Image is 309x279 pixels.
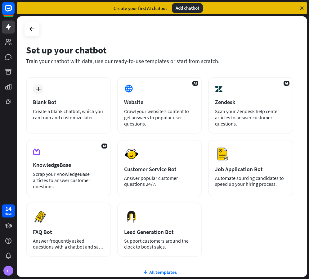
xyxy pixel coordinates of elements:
div: KnowledgeBase [33,161,104,168]
div: All templates [26,269,293,275]
div: Website [124,98,195,106]
span: AI [192,81,198,86]
div: 14 [5,206,11,212]
div: Answer popular customer questions 24/7. [124,175,195,187]
a: 14 days [2,204,15,217]
div: Crawl your website’s content to get answers to popular user questions. [124,108,195,127]
div: Lead Generation Bot [124,228,195,236]
button: Open LiveChat chat widget [5,2,24,21]
div: Create a blank chatbot, which you can train and customize later. [33,108,104,121]
div: Blank Bot [33,98,104,106]
div: Automate sourcing candidates to speed up your hiring process. [215,175,286,187]
div: Set up your chatbot [26,44,293,56]
div: Train your chatbot with data, use our ready-to-use templates or start from scratch. [26,57,293,65]
div: days [5,212,11,216]
div: Create your first AI chatbot [114,5,167,11]
div: Scrap your KnowledgeBase articles to answer customer questions. [33,171,104,190]
div: Add chatbot [172,3,203,13]
div: FAQ Bot [33,228,104,236]
div: Support customers around the clock to boost sales. [124,238,195,250]
div: Scan your Zendesk help center articles to answer customer questions. [215,108,286,127]
div: Answer frequently asked questions with a chatbot and save your time. [33,238,104,250]
i: plus [36,87,41,91]
span: AI [284,81,289,86]
span: AI [101,144,107,149]
div: Zendesk [215,98,286,106]
div: Customer Service Bot [124,166,195,173]
div: Job Application Bot [215,166,286,173]
div: G [3,266,13,276]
